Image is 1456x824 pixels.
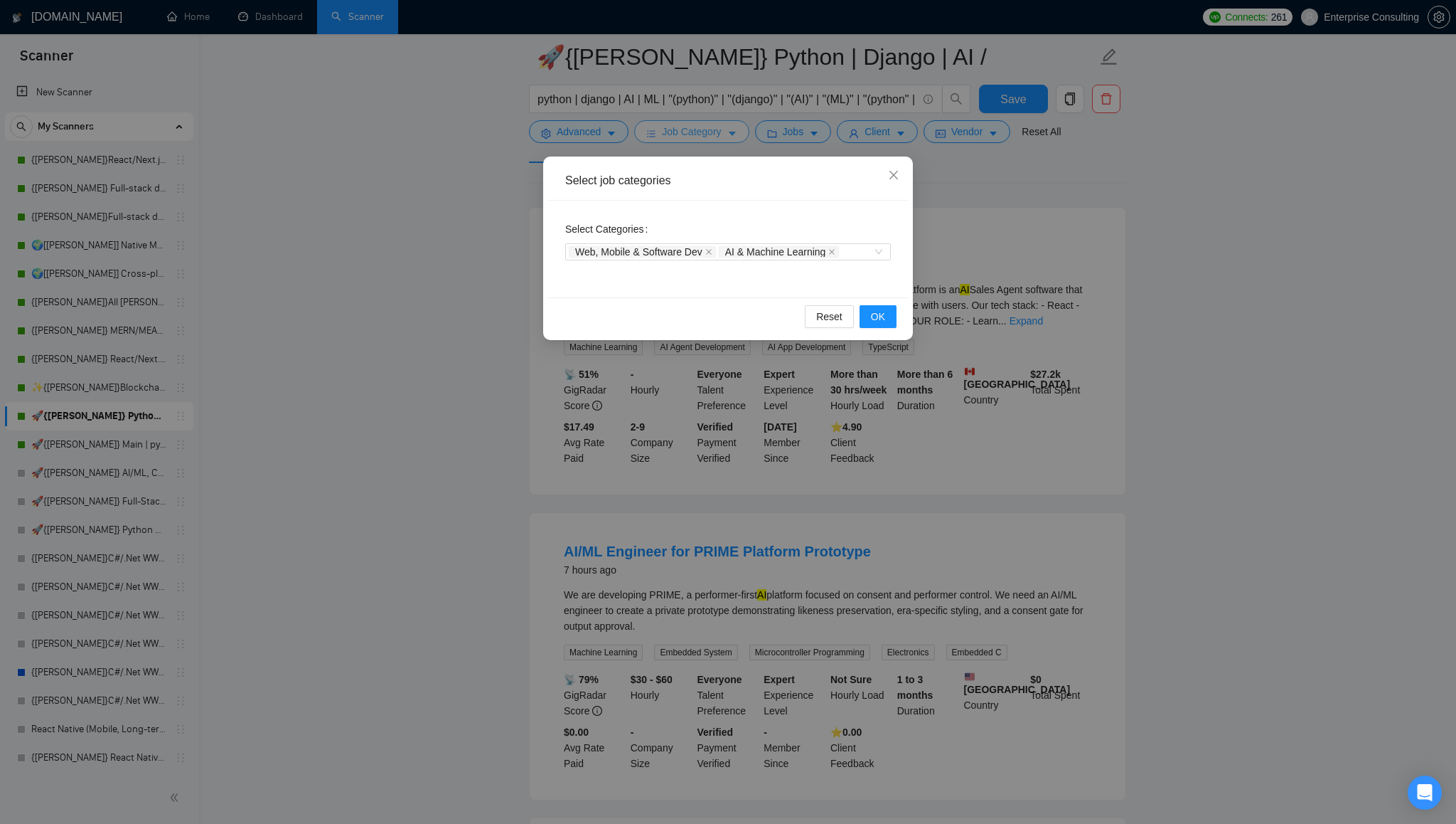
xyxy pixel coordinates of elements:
button: OK [860,305,896,328]
button: Reset [805,305,854,328]
label: Select Categories [565,218,653,241]
div: Open Intercom Messenger [1408,776,1442,810]
span: Web, Mobile & Software Dev [575,247,702,257]
span: close [828,248,835,255]
span: OK [871,309,885,324]
div: Select job categories [565,173,891,189]
span: Web, Mobile & Software Dev [569,246,716,258]
span: close [705,248,712,255]
span: AI & Machine Learning [719,246,840,258]
button: Close [874,157,913,195]
span: close [888,169,899,181]
span: AI & Machine Learning [725,247,826,257]
span: Reset [816,309,842,324]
